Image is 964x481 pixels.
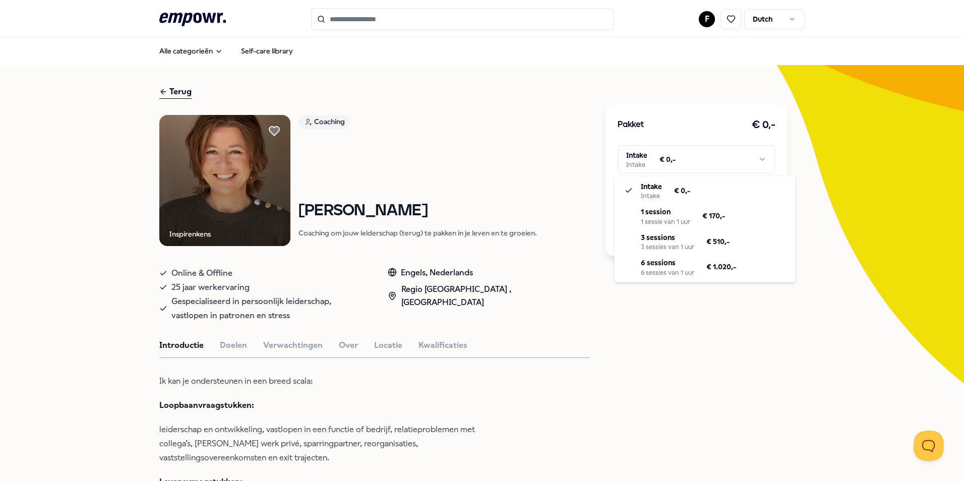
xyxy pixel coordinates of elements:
span: € 170,- [702,210,725,221]
span: € 0,- [674,185,690,196]
div: 6 sessies van 1 uur [641,269,694,277]
div: Intake [641,192,662,200]
p: 1 session [641,206,690,217]
div: 1 sessie van 1 uur [641,218,690,226]
div: 3 sessies van 1 uur [641,243,694,251]
p: 3 sessions [641,232,694,243]
p: Intake [641,181,662,192]
span: € 510,- [706,236,730,247]
span: € 1.020,- [706,261,736,272]
p: 6 sessions [641,257,694,268]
